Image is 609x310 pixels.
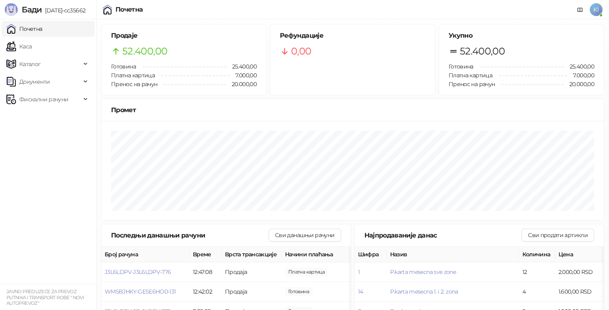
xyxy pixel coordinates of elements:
div: Најпродаваније данас [364,230,522,240]
a: Каса [6,38,32,54]
button: 14 [358,288,363,295]
span: Пренос на рачун [111,81,157,88]
th: Начини плаћања [282,247,362,262]
th: Број рачуна [101,247,190,262]
span: 52.400,00 [460,44,505,59]
td: 12:42:02 [190,282,222,302]
th: Назив [387,247,519,262]
button: Сви продати артикли [522,229,594,242]
small: JAVNO PREDUZEĆE ZA PREVOZ PUTNIKA I TRANSPORT ROBE " NOVI AUTOPREVOZ" [6,289,84,306]
h5: Продаје [111,31,257,40]
span: Платна картица [449,72,492,79]
th: Количина [519,247,555,262]
td: Продаја [222,262,282,282]
span: 25.400,00 [564,62,594,71]
span: 25.400,00 [227,62,257,71]
button: J3L6LDPV-J3L6LDPV-776 [105,268,171,276]
th: Врста трансакције [222,247,282,262]
button: 1 [358,268,360,276]
span: Готовина [111,63,136,70]
td: 12:47:08 [190,262,222,282]
th: Шифра [355,247,387,262]
span: Бади [22,5,42,14]
span: Готовина [449,63,473,70]
span: 2.000,00 [285,287,312,296]
span: 1.000,00 [285,268,328,276]
button: WM5BJHKY-GESE6HO0-131 [105,288,176,295]
th: Време [190,247,222,262]
span: [DATE]-cc35662 [42,7,85,14]
td: 4 [519,282,555,302]
button: P.karta mesecna sve zone [390,268,456,276]
span: Документи [19,74,50,90]
span: Фискални рачуни [19,91,68,107]
span: 20.000,00 [564,80,594,89]
span: 7.000,00 [567,71,594,80]
a: Документација [574,3,587,16]
td: 12 [519,262,555,282]
span: Платна картица [111,72,155,79]
span: Пренос на рачун [449,81,495,88]
h5: Рефундације [280,31,425,40]
img: Logo [5,3,18,16]
a: Почетна [6,21,42,37]
span: 52.400,00 [122,44,167,59]
td: Продаја [222,282,282,302]
span: K1 [590,3,603,16]
button: P.karta mesecna 1. i 2. zona [390,288,458,295]
span: 20.000,00 [226,80,257,89]
button: Сви данашњи рачуни [269,229,341,242]
div: Промет [111,105,594,115]
h5: Укупно [449,31,594,40]
div: Последњи данашњи рачуни [111,230,269,240]
span: Каталог [19,56,41,72]
div: Почетна [115,6,143,13]
span: 0,00 [291,44,311,59]
span: 7.000,00 [230,71,257,80]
